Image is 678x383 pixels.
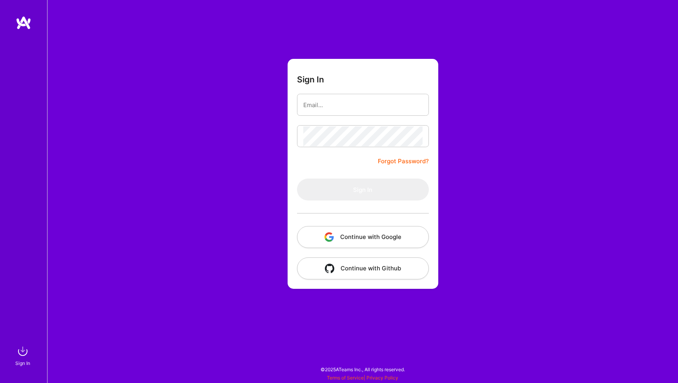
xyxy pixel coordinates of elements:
[297,257,429,279] button: Continue with Github
[327,375,364,381] a: Terms of Service
[378,157,429,166] a: Forgot Password?
[325,264,334,273] img: icon
[303,95,423,115] input: Email...
[15,359,30,367] div: Sign In
[324,232,334,242] img: icon
[297,226,429,248] button: Continue with Google
[47,359,678,379] div: © 2025 ATeams Inc., All rights reserved.
[16,343,31,367] a: sign inSign In
[15,343,31,359] img: sign in
[366,375,398,381] a: Privacy Policy
[297,75,324,84] h3: Sign In
[327,375,398,381] span: |
[297,179,429,201] button: Sign In
[16,16,31,30] img: logo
